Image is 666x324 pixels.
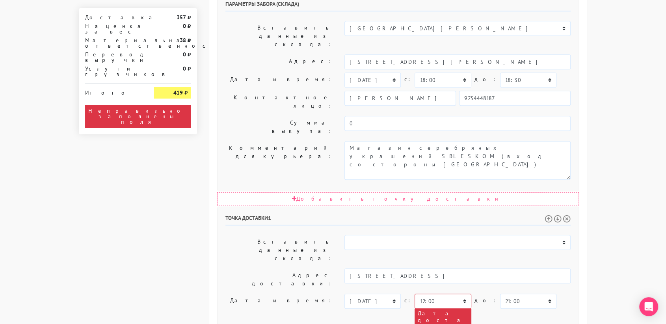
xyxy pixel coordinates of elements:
label: c: [404,294,411,307]
label: Сумма выкупа: [220,116,339,138]
strong: 38 [180,37,186,44]
div: Услуги грузчиков [79,66,148,77]
strong: 0 [183,51,186,58]
strong: 0 [183,65,186,72]
label: до: [474,294,497,307]
label: Контактное лицо: [220,91,339,113]
div: Open Intercom Messenger [639,297,658,316]
strong: 357 [177,14,186,21]
label: Вставить данные из склада: [220,21,339,51]
label: Дата и время: [220,73,339,88]
label: Адрес доставки: [220,268,339,290]
div: Наценка за вес [79,23,148,34]
h6: Точка доставки [225,215,571,225]
label: до: [474,73,497,86]
div: Перевод выручки [79,52,148,63]
label: Адрес: [220,54,339,69]
div: Материальная ответственность [79,37,148,48]
div: Итого [85,87,142,95]
span: 1 [268,214,271,222]
div: Добавить точку доставки [217,192,579,205]
input: Имя [344,91,456,106]
h6: Параметры забора (склада) [225,1,571,11]
div: Доставка [79,15,148,20]
div: Неправильно заполнены поля [85,105,191,128]
label: Комментарий для курьера: [220,141,339,180]
input: Телефон [459,91,571,106]
strong: 0 [183,22,186,30]
label: c: [404,73,411,86]
label: Вставить данные из склада: [220,235,339,265]
strong: 419 [173,89,183,96]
